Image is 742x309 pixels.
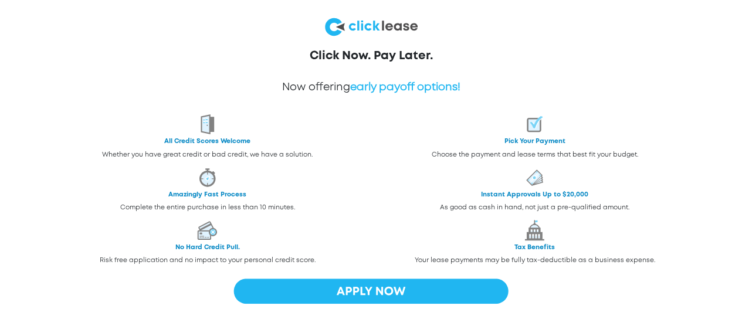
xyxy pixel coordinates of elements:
[45,256,370,266] p: Risk free application and no impact to your personal credit score.
[372,150,697,160] p: Choose the payment and lease terms that best fit your budget.
[45,203,370,213] p: Complete the entire purchase in less than 10 minutes.
[45,190,370,200] p: Amazingly Fast Process
[350,83,460,92] span: early payoff options!
[38,48,704,64] h4: Click Now. Pay Later.
[45,137,370,147] p: All Credit Scores Welcome
[372,137,697,147] p: Pick Your Payment
[372,190,697,200] p: Instant Approvals Up to $20,000
[45,243,370,253] p: No Hard Credit Pull.
[45,150,370,160] p: Whether you have great credit or bad credit, we have a solution.
[372,203,697,213] p: As good as cash in hand, not just a pre-qualified amount.
[38,79,704,96] p: Now offering
[372,243,697,253] p: Tax Benefits
[372,256,697,266] p: Your lease payments may be fully tax-deductible as a business expense.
